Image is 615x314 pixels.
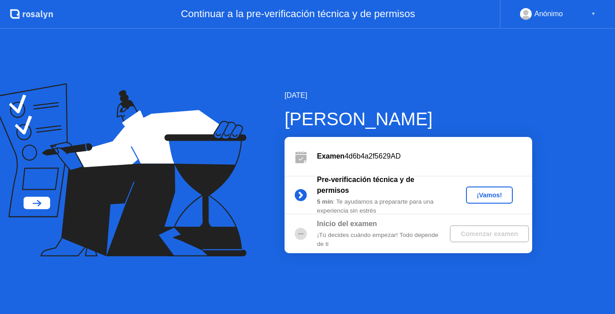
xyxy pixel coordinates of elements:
[317,197,447,216] div: : Te ayudamos a prepararte para una experiencia sin estrés
[466,187,513,204] button: ¡Vamos!
[285,90,532,101] div: [DATE]
[591,8,596,20] div: ▼
[285,105,532,132] div: [PERSON_NAME]
[317,231,447,249] div: ¡Tú decides cuándo empezar! Todo depende de ti
[470,191,509,199] div: ¡Vamos!
[317,198,333,205] b: 5 min
[534,8,563,20] div: Anónimo
[450,225,529,242] button: Comenzar examen
[317,151,532,162] div: 4d6b4a2f5629AD
[317,176,414,194] b: Pre-verificación técnica y de permisos
[317,152,344,160] b: Examen
[453,230,525,237] div: Comenzar examen
[317,220,377,228] b: Inicio del examen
